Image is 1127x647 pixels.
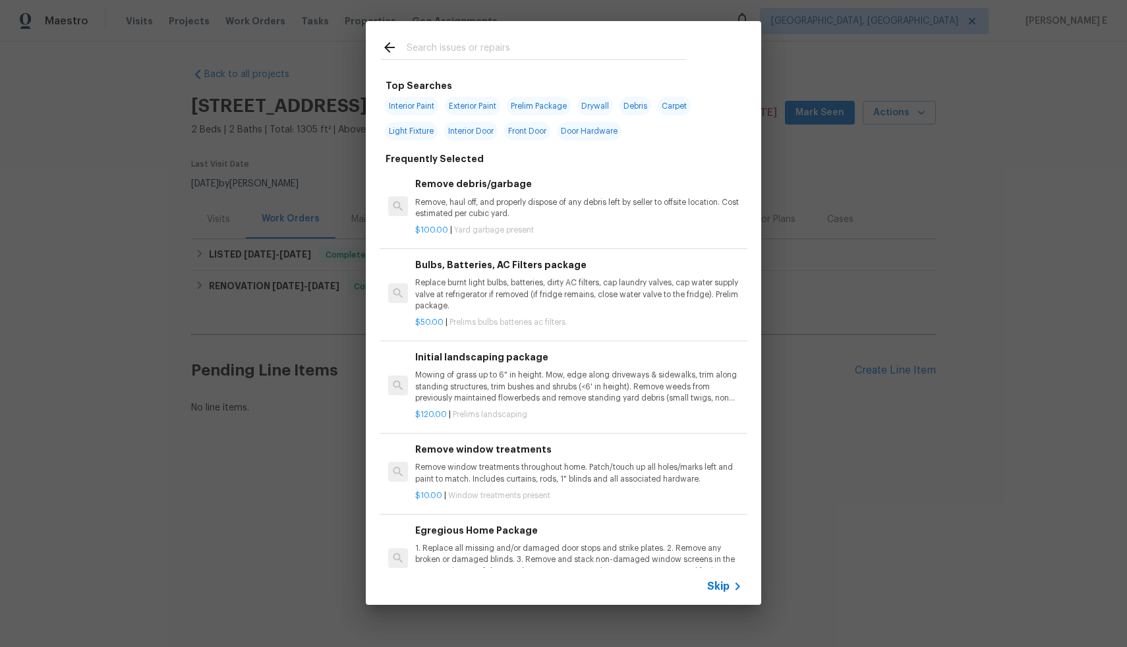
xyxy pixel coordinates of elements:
[620,97,651,115] span: Debris
[448,492,550,499] span: Window treatments present
[415,350,742,364] h6: Initial landscaping package
[415,543,742,577] p: 1. Replace all missing and/or damaged door stops and strike plates. 2. Remove any broken or damag...
[415,410,447,418] span: $120.00
[449,318,565,326] span: Prelims bulbs batteries ac filters
[454,226,534,234] span: Yard garbage present
[415,370,742,403] p: Mowing of grass up to 6" in height. Mow, edge along driveways & sidewalks, trim along standing st...
[658,97,691,115] span: Carpet
[707,580,730,593] span: Skip
[407,40,686,59] input: Search issues or repairs
[415,225,742,236] p: |
[415,277,742,311] p: Replace burnt light bulbs, batteries, dirty AC filters, cap laundry valves, cap water supply valv...
[415,317,742,328] p: |
[415,442,742,457] h6: Remove window treatments
[415,409,742,420] p: |
[577,97,613,115] span: Drywall
[415,197,742,219] p: Remove, haul off, and properly dispose of any debris left by seller to offsite location. Cost est...
[415,462,742,484] p: Remove window treatments throughout home. Patch/touch up all holes/marks left and paint to match....
[444,122,498,140] span: Interior Door
[386,78,452,93] h6: Top Searches
[445,97,500,115] span: Exterior Paint
[415,492,442,499] span: $10.00
[504,122,550,140] span: Front Door
[415,258,742,272] h6: Bulbs, Batteries, AC Filters package
[415,177,742,191] h6: Remove debris/garbage
[415,523,742,538] h6: Egregious Home Package
[415,318,444,326] span: $50.00
[453,410,527,418] span: Prelims landscaping
[385,122,438,140] span: Light Fixture
[386,152,484,166] h6: Frequently Selected
[415,490,742,501] p: |
[385,97,438,115] span: Interior Paint
[415,226,448,234] span: $100.00
[507,97,571,115] span: Prelim Package
[557,122,621,140] span: Door Hardware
